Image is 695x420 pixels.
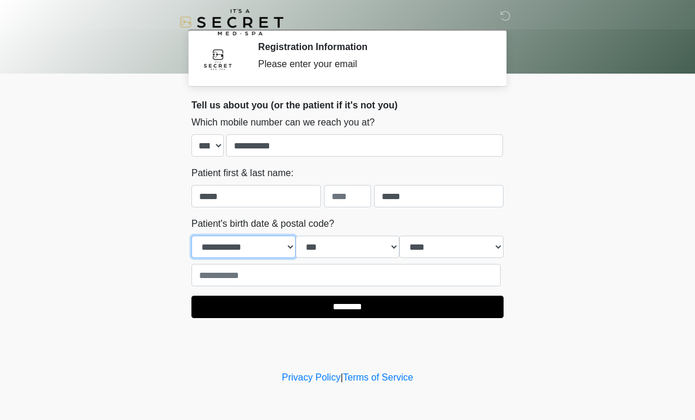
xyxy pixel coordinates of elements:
a: Terms of Service [343,372,413,382]
h2: Tell us about you (or the patient if it's not you) [191,100,504,111]
label: Which mobile number can we reach you at? [191,115,375,130]
img: Agent Avatar [200,41,236,77]
a: Privacy Policy [282,372,341,382]
label: Patient first & last name: [191,166,293,180]
label: Patient's birth date & postal code? [191,217,334,231]
div: Please enter your email [258,57,486,71]
img: It's A Secret Med Spa Logo [180,9,283,35]
h2: Registration Information [258,41,486,52]
a: | [340,372,343,382]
